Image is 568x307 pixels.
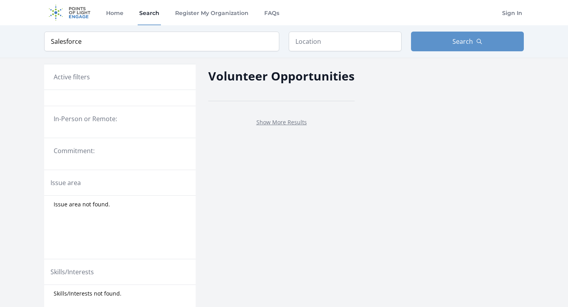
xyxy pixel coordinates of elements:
input: Location [289,32,402,51]
span: Search [452,37,473,46]
button: Search [411,32,524,51]
h3: Active filters [54,72,90,82]
legend: Skills/Interests [50,267,94,277]
h2: Volunteer Opportunities [208,67,355,85]
span: Issue area not found. [54,200,110,208]
a: Show More Results [256,118,307,126]
span: Skills/Interests not found. [54,290,121,298]
input: Keyword [44,32,279,51]
legend: Commitment: [54,146,186,155]
legend: Issue area [50,178,81,187]
legend: In-Person or Remote: [54,114,186,124]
